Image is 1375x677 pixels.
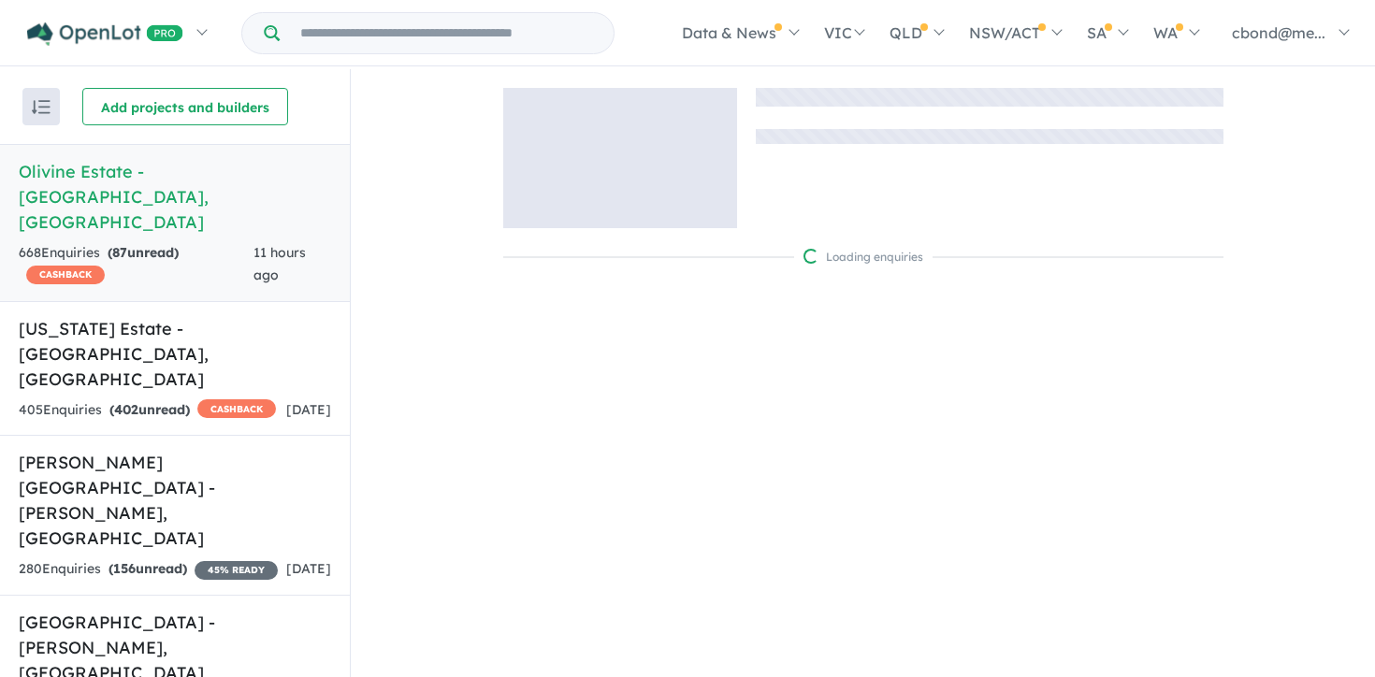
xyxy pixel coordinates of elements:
span: CASHBACK [26,266,105,284]
span: 402 [114,401,138,418]
h5: [US_STATE] Estate - [GEOGRAPHIC_DATA] , [GEOGRAPHIC_DATA] [19,316,331,392]
h5: [PERSON_NAME][GEOGRAPHIC_DATA] - [PERSON_NAME] , [GEOGRAPHIC_DATA] [19,450,331,551]
strong: ( unread) [109,401,190,418]
span: 11 hours ago [253,244,306,283]
span: 87 [112,244,127,261]
input: Try estate name, suburb, builder or developer [283,13,610,53]
strong: ( unread) [108,244,179,261]
div: 280 Enquir ies [19,558,278,581]
span: [DATE] [286,560,331,577]
span: 45 % READY [195,561,278,580]
span: [DATE] [286,401,331,418]
span: 156 [113,560,136,577]
div: Loading enquiries [803,248,923,266]
img: Openlot PRO Logo White [27,22,183,46]
span: cbond@me... [1232,23,1325,42]
div: 405 Enquir ies [19,399,276,422]
div: 668 Enquir ies [19,242,253,287]
span: CASHBACK [197,399,276,418]
h5: Olivine Estate - [GEOGRAPHIC_DATA] , [GEOGRAPHIC_DATA] [19,159,331,235]
img: sort.svg [32,100,51,114]
button: Add projects and builders [82,88,288,125]
strong: ( unread) [109,560,187,577]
